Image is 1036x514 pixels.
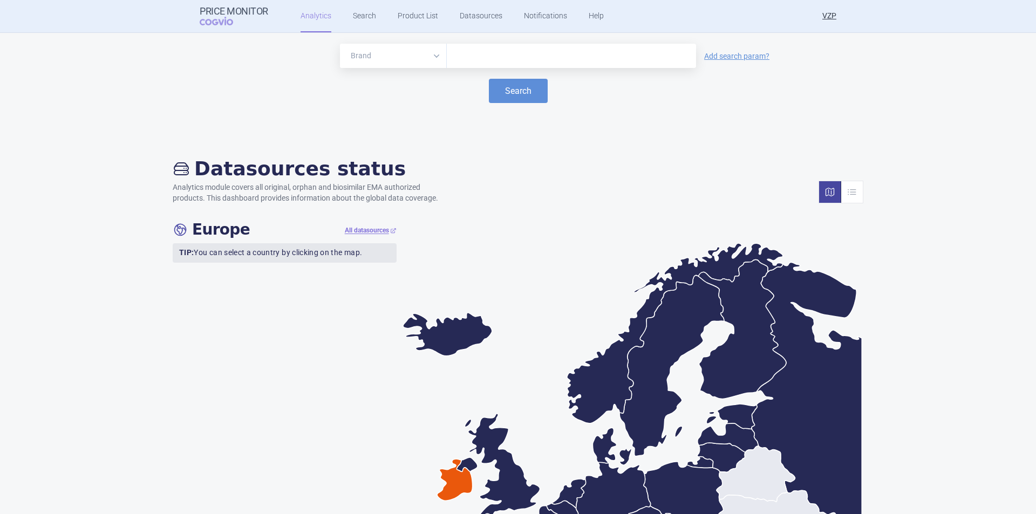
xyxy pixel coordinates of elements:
[173,157,449,180] h2: Datasources status
[200,6,268,26] a: Price MonitorCOGVIO
[173,182,449,203] p: Analytics module covers all original, orphan and biosimilar EMA authorized products. This dashboa...
[200,17,248,25] span: COGVIO
[200,6,268,17] strong: Price Monitor
[173,221,250,239] h4: Europe
[489,79,548,103] button: Search
[704,52,769,60] a: Add search param?
[173,243,397,263] p: You can select a country by clicking on the map.
[345,226,397,235] a: All datasources
[179,248,194,257] strong: TIP:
